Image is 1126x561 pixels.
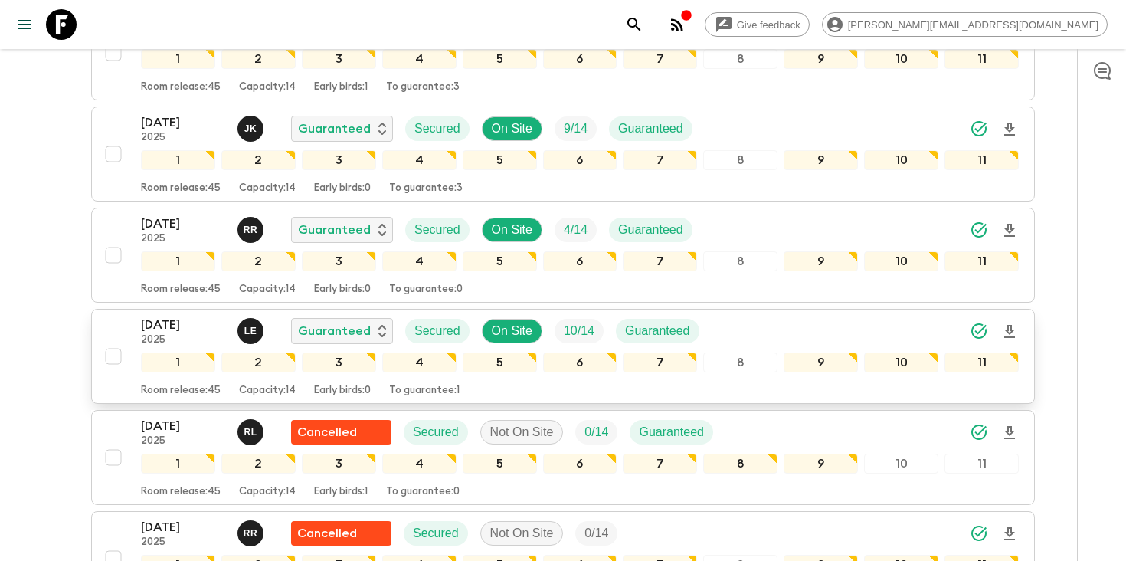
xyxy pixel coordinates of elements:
div: 7 [623,251,697,271]
p: Guaranteed [298,322,371,340]
div: 9 [784,150,858,170]
div: Trip Fill [575,521,617,546]
div: 10 [864,353,938,372]
div: 1 [141,49,215,69]
div: 11 [944,49,1019,69]
p: Capacity: 14 [239,486,296,498]
div: 11 [944,353,1019,372]
p: To guarantee: 3 [389,182,463,195]
p: 2025 [141,233,225,245]
span: Leslie Edgar [237,323,267,335]
button: [DATE]2025Roland RauGuaranteedSecuredOn SiteTrip FillGuaranteed1234567891011Room release:45Capaci... [91,208,1035,303]
div: 6 [543,150,617,170]
div: 10 [864,150,938,170]
p: Capacity: 14 [239,81,296,93]
div: [PERSON_NAME][EMAIL_ADDRESS][DOMAIN_NAME] [822,12,1108,37]
p: Capacity: 14 [239,182,296,195]
p: 2025 [141,435,225,448]
div: 6 [543,251,617,271]
div: Secured [404,420,468,445]
p: On Site [492,221,532,239]
span: Roland Rau [237,221,267,234]
div: 9 [784,49,858,69]
svg: Download Onboarding [1000,525,1019,543]
div: 2 [221,353,296,372]
svg: Download Onboarding [1000,424,1019,442]
div: Secured [405,116,470,141]
p: Early birds: 0 [314,182,371,195]
p: Cancelled [297,423,357,441]
div: Flash Pack cancellation [291,420,391,445]
p: L E [244,325,257,337]
div: Trip Fill [555,218,597,242]
div: 7 [623,150,697,170]
div: Not On Site [480,420,564,445]
p: Guaranteed [298,221,371,239]
div: 7 [623,454,697,474]
div: Trip Fill [555,116,597,141]
div: 8 [703,454,777,474]
div: 9 [784,251,858,271]
div: 2 [221,454,296,474]
p: R R [244,527,258,540]
div: 8 [703,353,777,372]
p: To guarantee: 0 [386,486,460,498]
p: Early birds: 1 [314,486,368,498]
button: search adventures [619,9,650,40]
p: Not On Site [490,524,554,543]
p: Room release: 45 [141,182,221,195]
button: [DATE]2025Roland RauFlash Pack cancellationSecuredNot On SiteTrip Fill1234567891011Room release:4... [91,5,1035,100]
p: To guarantee: 0 [389,284,463,296]
svg: Synced Successfully [970,120,988,138]
p: On Site [492,322,532,340]
p: On Site [492,120,532,138]
button: RR [237,217,267,243]
p: R R [244,224,258,236]
svg: Synced Successfully [970,524,988,543]
p: Guaranteed [639,423,704,441]
p: [DATE] [141,316,225,334]
div: 11 [944,150,1019,170]
svg: Synced Successfully [970,221,988,239]
div: 10 [864,49,938,69]
div: 4 [382,150,457,170]
p: Early birds: 1 [314,81,368,93]
svg: Download Onboarding [1000,221,1019,240]
div: 8 [703,49,777,69]
div: 7 [623,49,697,69]
div: 8 [703,251,777,271]
span: Roland Rau [237,525,267,537]
div: On Site [482,319,542,343]
p: Not On Site [490,423,554,441]
div: 3 [302,49,376,69]
p: [DATE] [141,215,225,233]
div: 5 [463,150,537,170]
div: 6 [543,454,617,474]
div: 1 [141,251,215,271]
div: 6 [543,49,617,69]
p: Guaranteed [298,120,371,138]
p: Room release: 45 [141,284,221,296]
div: 9 [784,454,858,474]
div: 4 [382,353,457,372]
div: 2 [221,49,296,69]
div: 5 [463,353,537,372]
p: 0 / 14 [584,423,608,441]
p: R L [244,426,257,438]
p: Secured [413,423,459,441]
div: Not On Site [480,521,564,546]
div: 3 [302,251,376,271]
div: 7 [623,353,697,372]
p: 4 / 14 [564,221,588,239]
div: 6 [543,353,617,372]
div: 1 [141,454,215,474]
div: 8 [703,150,777,170]
div: 11 [944,454,1019,474]
div: On Site [482,116,542,141]
svg: Download Onboarding [1000,120,1019,139]
div: 3 [302,353,376,372]
p: Secured [414,322,460,340]
div: 11 [944,251,1019,271]
p: Early birds: 0 [314,284,371,296]
svg: Download Onboarding [1000,323,1019,341]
